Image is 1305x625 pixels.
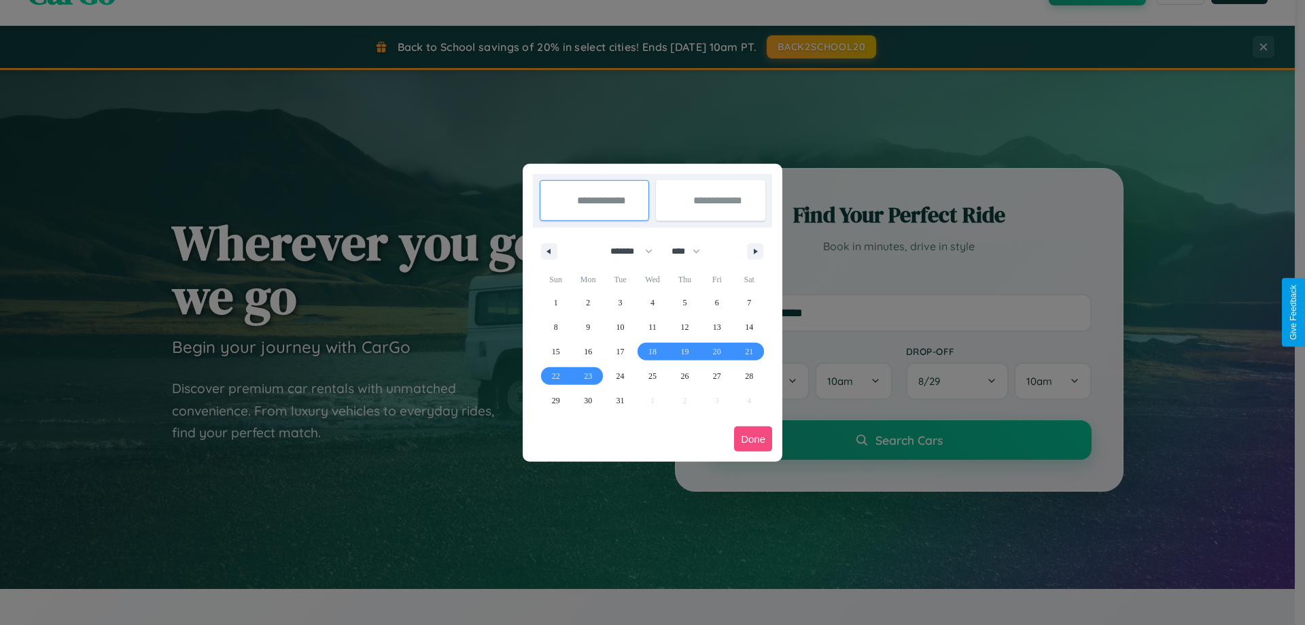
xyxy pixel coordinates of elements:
span: 18 [648,339,657,364]
span: 31 [616,388,625,413]
div: Give Feedback [1289,285,1298,340]
button: 20 [701,339,733,364]
button: 26 [669,364,701,388]
span: Sun [540,269,572,290]
span: Sat [733,269,765,290]
button: 31 [604,388,636,413]
button: 28 [733,364,765,388]
button: 22 [540,364,572,388]
button: 5 [669,290,701,315]
span: 7 [747,290,751,315]
button: 24 [604,364,636,388]
button: 19 [669,339,701,364]
span: 30 [584,388,592,413]
span: 12 [680,315,689,339]
span: Thu [669,269,701,290]
button: 25 [636,364,668,388]
span: Fri [701,269,733,290]
span: Mon [572,269,604,290]
span: 22 [552,364,560,388]
span: 13 [713,315,721,339]
button: 13 [701,315,733,339]
span: 28 [745,364,753,388]
span: 8 [554,315,558,339]
button: 10 [604,315,636,339]
button: 30 [572,388,604,413]
span: 25 [648,364,657,388]
span: 9 [586,315,590,339]
span: 16 [584,339,592,364]
span: 1 [554,290,558,315]
span: 6 [715,290,719,315]
button: 14 [733,315,765,339]
button: 23 [572,364,604,388]
span: 10 [616,315,625,339]
button: 7 [733,290,765,315]
span: Wed [636,269,668,290]
button: 18 [636,339,668,364]
span: 14 [745,315,753,339]
button: 9 [572,315,604,339]
span: 21 [745,339,753,364]
button: 8 [540,315,572,339]
button: 16 [572,339,604,364]
span: 26 [680,364,689,388]
span: 5 [682,290,686,315]
button: 15 [540,339,572,364]
span: 24 [616,364,625,388]
span: 20 [713,339,721,364]
span: 29 [552,388,560,413]
button: 17 [604,339,636,364]
button: Done [734,426,772,452]
button: 4 [636,290,668,315]
button: 3 [604,290,636,315]
button: 2 [572,290,604,315]
button: 21 [733,339,765,364]
span: 2 [586,290,590,315]
span: 19 [680,339,689,364]
span: 23 [584,364,592,388]
button: 27 [701,364,733,388]
span: 3 [619,290,623,315]
span: 27 [713,364,721,388]
span: 15 [552,339,560,364]
button: 1 [540,290,572,315]
span: 4 [650,290,655,315]
span: Tue [604,269,636,290]
button: 6 [701,290,733,315]
button: 11 [636,315,668,339]
button: 12 [669,315,701,339]
button: 29 [540,388,572,413]
span: 17 [616,339,625,364]
span: 11 [648,315,657,339]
